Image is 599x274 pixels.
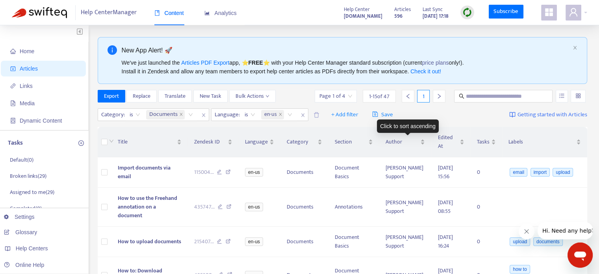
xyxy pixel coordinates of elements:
[313,112,319,118] span: delete
[194,138,226,146] span: Zendesk ID
[10,172,46,180] p: Broken links ( 29 )
[118,163,171,181] span: Import documents via email
[438,163,452,181] span: [DATE] 15:56
[510,265,530,274] span: how to
[567,242,593,268] iframe: Button to launch messaging window
[559,93,564,99] span: unordered-list
[104,92,119,101] span: Export
[236,92,269,101] span: Bulk Actions
[530,168,550,177] span: import
[394,12,402,21] strong: 596
[519,224,534,239] iframe: Close message
[10,101,16,106] span: file-image
[438,198,452,216] span: [DATE] 08:55
[471,188,502,227] td: 0
[109,139,114,144] span: down
[280,127,328,157] th: Category
[471,157,502,188] td: 0
[510,237,530,246] span: upload
[118,138,175,146] span: Title
[265,94,269,98] span: down
[379,188,432,227] td: [PERSON_NAME] Support
[4,229,37,235] a: Glossary
[10,48,16,54] span: home
[10,83,16,89] span: link
[538,222,593,239] iframe: Message from company
[20,117,62,124] span: Dynamic Content
[394,5,411,14] span: Articles
[122,58,570,76] div: We've just launched the app, ⭐ ⭐️ with your Help Center Manager standard subscription (current on...
[245,203,263,211] span: en-us
[325,108,364,121] button: + Add filter
[16,245,48,252] span: Help Centers
[298,110,308,120] span: close
[8,138,23,148] p: Tasks
[146,110,185,119] span: Documents
[372,110,393,119] span: Save
[126,90,157,103] button: Replace
[471,227,502,257] td: 0
[154,10,160,16] span: book
[179,112,183,117] span: close
[204,10,210,16] span: area-chart
[533,237,563,246] span: documents
[328,127,379,157] th: Section
[158,90,192,103] button: Translate
[366,108,399,121] button: saveSave
[335,138,367,146] span: Section
[438,233,452,250] span: [DATE] 16:24
[108,45,117,55] span: info-circle
[462,7,472,17] img: sync.dc5367851b00ba804db3.png
[4,262,44,268] a: Online Help
[248,60,263,66] b: FREE
[386,138,419,146] span: Author
[509,108,587,121] a: Getting started with Articles
[422,60,449,66] a: price plans
[344,11,382,21] a: [DOMAIN_NAME]
[417,90,430,103] div: 1
[188,127,239,157] th: Zendesk ID
[431,127,470,157] th: Edited At
[245,237,263,246] span: en-us
[278,112,282,117] span: close
[436,93,442,99] span: right
[331,110,358,119] span: + Add filter
[204,10,237,16] span: Analytics
[98,109,126,121] span: Category :
[20,65,38,72] span: Articles
[149,110,178,119] span: Documents
[10,204,42,212] p: Completed ( 0 )
[198,110,209,120] span: close
[405,93,411,99] span: left
[471,127,502,157] th: Tasks
[10,118,16,123] span: container
[410,68,441,75] a: Check it out!
[372,111,378,117] span: save
[122,45,570,55] div: New App Alert! 🚀
[328,188,379,227] td: Annotations
[573,45,577,50] button: close
[211,109,241,121] span: Language :
[509,112,516,118] img: image-link
[502,127,587,157] th: Labels
[264,110,277,119] span: en-us
[280,188,328,227] td: Documents
[379,127,432,157] th: Author
[379,157,432,188] td: [PERSON_NAME] Support
[20,83,33,89] span: Links
[287,138,316,146] span: Category
[344,12,382,21] strong: [DOMAIN_NAME]
[510,168,527,177] span: email
[569,7,578,17] span: user
[118,194,177,220] span: How to use the Freehand annotation on a document
[111,127,188,157] th: Title
[344,5,370,14] span: Help Center
[194,237,214,246] span: 215407 ...
[423,5,443,14] span: Last Sync
[194,203,215,211] span: 435747 ...
[239,127,280,157] th: Language
[377,119,439,133] div: Click to sort ascending
[245,109,255,121] span: is
[10,156,33,164] p: Default ( 0 )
